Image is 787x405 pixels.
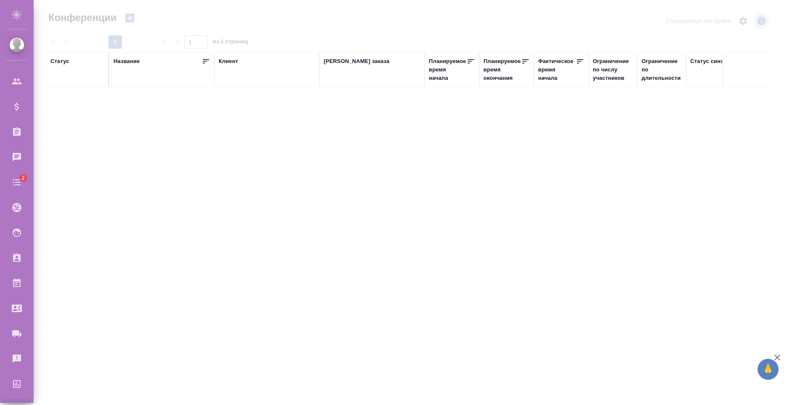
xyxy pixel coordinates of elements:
[2,172,32,193] a: 2
[642,57,682,82] div: Ограничение по длительности
[483,57,521,82] div: Планируемое время окончания
[50,57,69,66] div: Статус
[114,57,140,66] div: Название
[324,57,389,66] div: [PERSON_NAME] заказа
[219,57,238,66] div: Клиент
[593,57,633,82] div: Ограничение по числу участников
[538,57,576,82] div: Фактическое время начала
[429,57,467,82] div: Планируемое время начала
[690,57,753,66] div: Статус синхронизации
[761,360,775,378] span: 🙏
[758,359,779,380] button: 🙏
[16,174,29,182] span: 2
